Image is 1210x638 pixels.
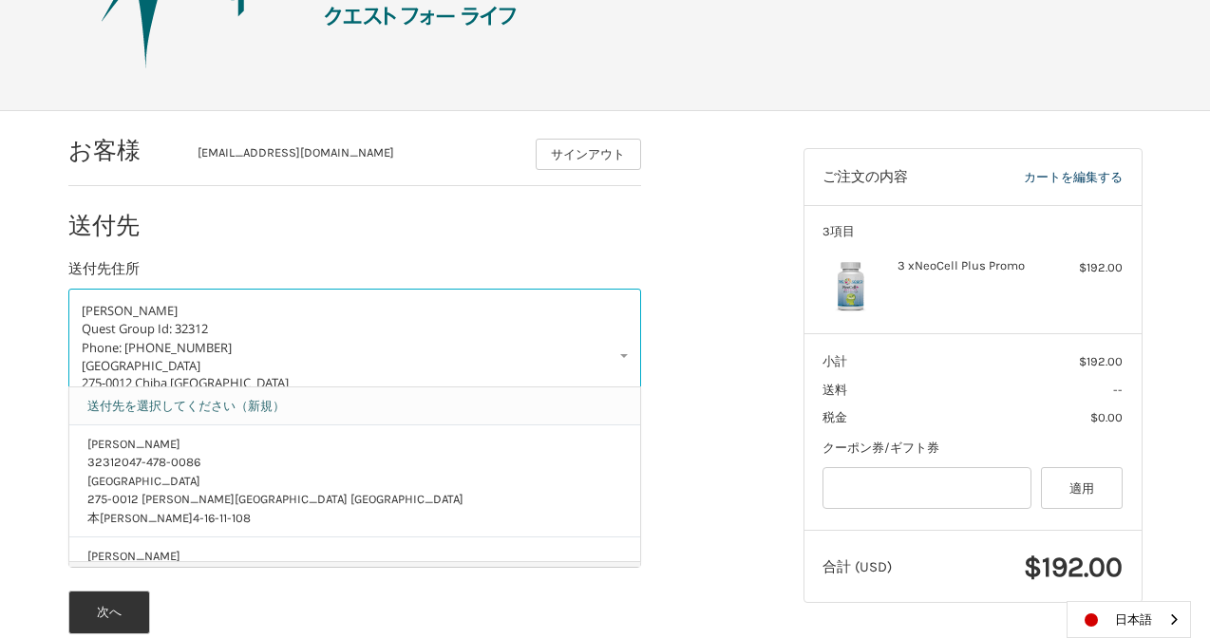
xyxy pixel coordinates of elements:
h2: お客様 [68,136,180,165]
a: [PERSON_NAME]32312047-478-0086[GEOGRAPHIC_DATA]275-0012 [PERSON_NAME][GEOGRAPHIC_DATA] [GEOGRAPHI... [78,425,631,536]
span: 小計 [822,354,847,368]
h2: 送付先 [68,211,180,240]
span: -- [1113,383,1123,397]
button: 適用 [1041,467,1124,510]
span: Quest Group Id: 32312 [82,320,208,337]
div: クーポン券/ギフト券 [822,439,1123,458]
span: 32312 [87,455,122,469]
div: Language [1067,601,1191,638]
legend: 送付先住所 [68,258,140,289]
span: $192.00 [1024,550,1123,584]
span: Phone: [PHONE_NUMBER] [82,339,232,356]
h3: ご注文の内容 [822,168,962,187]
h3: 3項目 [822,224,1123,239]
span: [GEOGRAPHIC_DATA] 275-0012 [PERSON_NAME][GEOGRAPHIC_DATA] [GEOGRAPHIC_DATA] 本[PERSON_NAME]4-16-11... [87,474,463,525]
a: 送付先を選択してください（新規） [78,387,631,424]
button: サインアウト [536,139,641,170]
span: 合計 (USD) [822,558,892,575]
span: 送料 [822,383,847,397]
span: $192.00 [1079,354,1123,368]
div: $192.00 [1048,258,1123,277]
a: カートを編集する [962,168,1123,187]
span: [PERSON_NAME] [87,549,180,563]
aside: Language selected: 日本語 [1067,601,1191,638]
div: [GEOGRAPHIC_DATA] 275-0012 Chiba [GEOGRAPHIC_DATA] 本[PERSON_NAME]4-16-11-108 [82,357,628,409]
a: Enter or select a different address [68,289,641,423]
button: 次へ [68,591,151,634]
p: [PERSON_NAME] [82,302,628,321]
span: $0.00 [1090,410,1123,424]
input: Gift Certificate or Coupon Code [822,467,1031,510]
div: [EMAIL_ADDRESS][DOMAIN_NAME] [198,143,517,170]
h4: 3 x NeoCell Plus Promo [898,258,1043,273]
span: 047-478-0086 [122,455,200,469]
span: 税金 [822,410,847,424]
span: [PERSON_NAME] [87,437,180,451]
a: 日本語 [1068,602,1190,637]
